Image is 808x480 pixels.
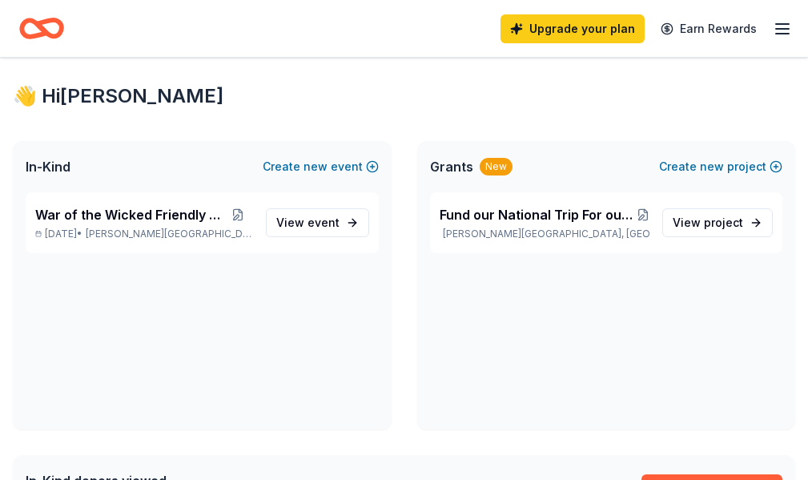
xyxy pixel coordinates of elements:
a: Home [19,10,64,47]
span: View [276,213,340,232]
div: New [480,158,513,175]
span: Grants [430,157,473,176]
span: project [704,216,743,229]
span: View [673,213,743,232]
span: War of the Wicked Friendly 10uC [35,205,223,224]
span: event [308,216,340,229]
span: Fund our National Trip For our [DEMOGRAPHIC_DATA] Girls to play softball [440,205,637,224]
a: View event [266,208,369,237]
a: View project [662,208,773,237]
a: Earn Rewards [651,14,766,43]
a: Upgrade your plan [500,14,645,43]
span: new [700,157,724,176]
button: Createnewproject [659,157,782,176]
span: [PERSON_NAME][GEOGRAPHIC_DATA], [GEOGRAPHIC_DATA] [86,228,252,240]
div: 👋 Hi [PERSON_NAME] [13,83,795,109]
p: [DATE] • [35,228,253,240]
span: new [304,157,328,176]
button: Createnewevent [263,157,379,176]
span: In-Kind [26,157,70,176]
p: [PERSON_NAME][GEOGRAPHIC_DATA], [GEOGRAPHIC_DATA] [440,228,650,240]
